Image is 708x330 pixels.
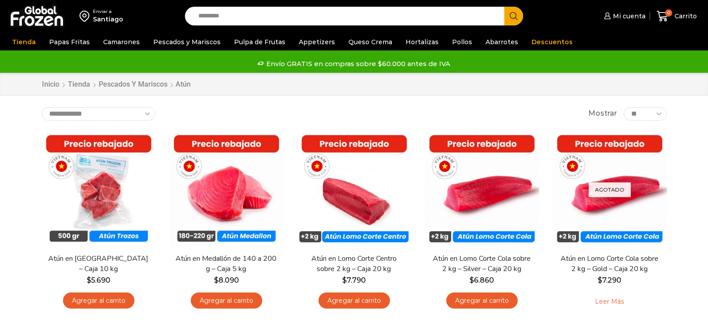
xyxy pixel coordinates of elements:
span: $ [469,276,474,284]
span: $ [87,276,91,284]
a: Agregar al carrito: “Atún en Lomo Corte Cola sobre 2 kg - Silver - Caja 20 kg” [446,292,518,309]
select: Pedido de la tienda [42,107,155,121]
a: Atún en Lomo Corte Centro sobre 2 kg – Caja 20 kg [302,254,405,274]
a: Atún en [GEOGRAPHIC_DATA] – Caja 10 kg [47,254,150,274]
a: Abarrotes [481,33,523,50]
span: $ [598,276,602,284]
a: Pollos [448,33,477,50]
a: Agregar al carrito: “Atún en Trozos - Caja 10 kg” [63,292,134,309]
span: $ [342,276,347,284]
a: Agregar al carrito: “Atún en Lomo Corte Centro sobre 2 kg - Caja 20 kg” [318,292,390,309]
a: Hortalizas [401,33,443,50]
a: Atún en Lomo Corte Cola sobre 2 kg – Gold – Caja 20 kg [558,254,661,274]
a: Tienda [8,33,40,50]
a: Pescados y Mariscos [149,33,225,50]
a: Papas Fritas [45,33,94,50]
span: $ [214,276,218,284]
a: Pescados y Mariscos [98,79,168,90]
div: Santiago [93,15,123,24]
bdi: 5.690 [87,276,110,284]
bdi: 8.090 [214,276,239,284]
a: Atún en Medallón de 140 a 200 g – Caja 5 kg [175,254,277,274]
span: Mostrar [588,109,617,119]
a: Atún en Lomo Corte Cola sobre 2 kg – Silver – Caja 20 kg [430,254,533,274]
bdi: 7.790 [342,276,366,284]
div: Enviar a [93,8,123,15]
bdi: 7.290 [598,276,621,284]
a: Mi cuenta [602,7,645,25]
a: Camarones [99,33,144,50]
a: Appetizers [294,33,339,50]
a: 0 Carrito [654,6,699,27]
p: Agotado [589,182,631,197]
a: Pulpa de Frutas [230,33,290,50]
a: Inicio [42,79,60,90]
a: Agregar al carrito: “Atún en Medallón de 140 a 200 g - Caja 5 kg” [191,292,262,309]
button: Search button [504,7,523,25]
span: Carrito [672,12,697,21]
h1: Atún [176,80,191,88]
a: Tienda [67,79,91,90]
img: address-field-icon.svg [80,8,93,24]
a: Descuentos [527,33,577,50]
nav: Breadcrumb [42,79,191,90]
span: Mi cuenta [611,12,645,21]
span: 0 [665,9,672,17]
a: Leé más sobre “Atún en Lomo Corte Cola sobre 2 kg - Gold – Caja 20 kg” [581,292,638,311]
a: Queso Crema [344,33,397,50]
bdi: 6.860 [469,276,494,284]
